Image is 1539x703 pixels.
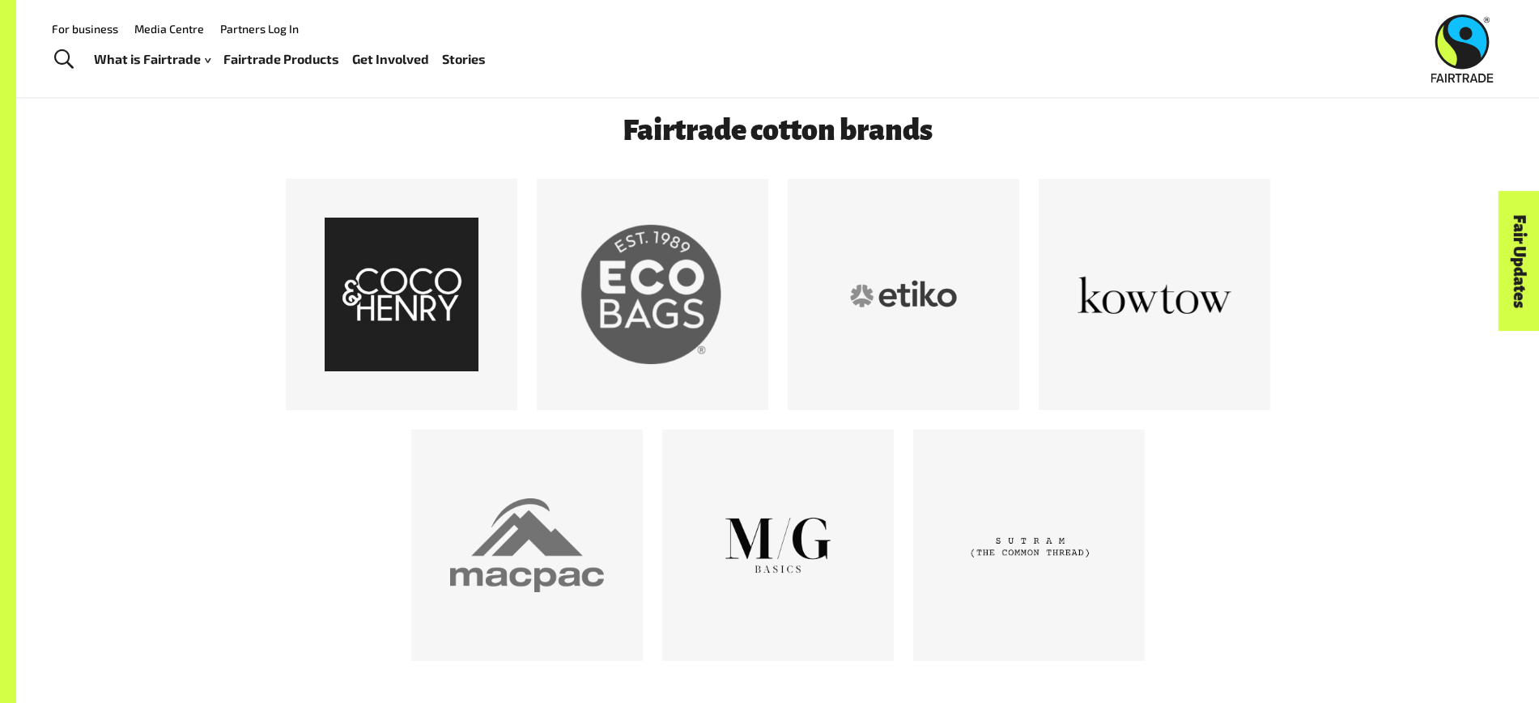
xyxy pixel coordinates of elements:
a: For business [52,22,118,36]
a: Toggle Search [44,40,83,80]
a: Partners Log In [220,22,299,36]
a: Stories [442,48,486,71]
a: Get Involved [352,48,429,71]
a: Fairtrade Products [223,48,339,71]
a: What is Fairtrade [94,48,210,71]
img: Fairtrade Australia New Zealand logo [1431,15,1494,83]
h3: Fairtrade cotton brands [367,114,1189,146]
a: Media Centre [134,22,204,36]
